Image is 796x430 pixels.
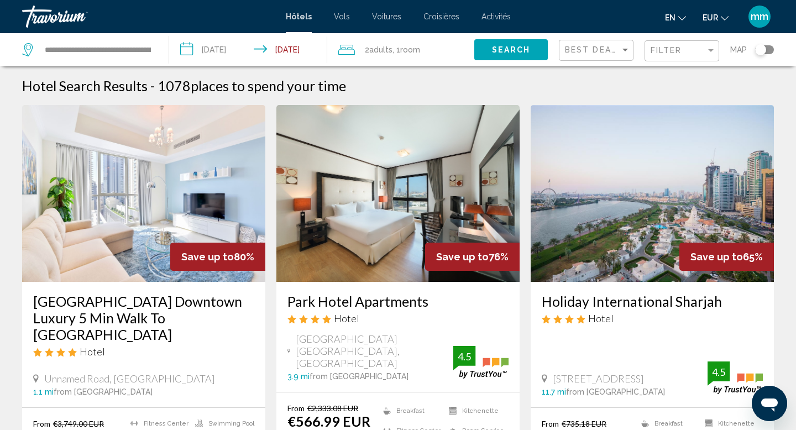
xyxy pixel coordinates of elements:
a: Park Hotel Apartments [287,293,509,310]
div: 4 star Hotel [287,312,509,324]
div: 4.5 [453,350,475,363]
img: Hotel image [531,105,774,282]
span: Map [730,42,747,57]
div: 80% [170,243,265,271]
button: Changer de langue [665,9,686,25]
span: places to spend your time [191,77,346,94]
a: Hôtels [286,12,312,21]
font: EUR [703,13,718,22]
img: trustyou-badge.svg [708,361,763,394]
div: 4 star Hotel [33,345,254,358]
a: Travorium [22,6,275,28]
iframe: Bouton de lancement de la fenêtre de messagerie [752,386,787,421]
button: Check-in date: Aug 30, 2025 Check-out date: Sep 6, 2025 [169,33,327,66]
span: , 1 [392,42,420,57]
button: Toggle map [747,45,774,55]
a: Holiday International Sharjah [542,293,763,310]
li: Swimming Pool [190,419,254,428]
span: from [GEOGRAPHIC_DATA] [566,387,665,396]
span: Search [492,46,531,55]
a: Croisières [423,12,459,21]
span: Filter [651,46,682,55]
span: From [287,403,305,413]
ins: €566.99 EUR [287,413,370,429]
a: [GEOGRAPHIC_DATA] Downtown Luxury 5 Min Walk To [GEOGRAPHIC_DATA] [33,293,254,343]
span: Best Deals [565,45,623,54]
button: Filter [645,40,719,62]
li: Kitchenette [443,403,509,418]
span: 3.9 mi [287,372,310,381]
a: Activités [481,12,511,21]
span: Save up to [690,251,743,263]
del: €3,749.00 EUR [53,419,104,428]
li: Kitchenette [699,419,763,428]
div: 65% [679,243,774,271]
span: 2 [365,42,392,57]
font: mm [751,11,768,22]
span: Adults [369,45,392,54]
h2: 1078 [158,77,346,94]
li: Breakfast [636,419,699,428]
button: Menu utilisateur [745,5,774,28]
span: Unnamed Road, [GEOGRAPHIC_DATA] [44,373,215,385]
button: Travelers: 2 adults, 0 children [327,33,474,66]
span: Room [400,45,420,54]
del: €735.18 EUR [562,419,606,428]
span: Save up to [436,251,489,263]
img: trustyou-badge.svg [453,346,509,379]
img: Hotel image [276,105,520,282]
button: Changer de devise [703,9,729,25]
span: - [150,77,155,94]
span: [STREET_ADDRESS] [553,373,644,385]
span: 1.1 mi [33,387,54,396]
span: From [33,419,50,428]
span: Hotel [588,312,614,324]
div: 76% [425,243,520,271]
img: Hotel image [22,105,265,282]
li: Fitness Center [125,419,190,428]
span: 11.7 mi [542,387,566,396]
h1: Hotel Search Results [22,77,148,94]
span: from [GEOGRAPHIC_DATA] [310,372,409,381]
li: Breakfast [378,403,443,418]
div: 4.5 [708,365,730,379]
span: from [GEOGRAPHIC_DATA] [54,387,153,396]
span: Hotel [334,312,359,324]
div: 4 star Hotel [542,312,763,324]
span: From [542,419,559,428]
span: [GEOGRAPHIC_DATA] [GEOGRAPHIC_DATA], [GEOGRAPHIC_DATA] [296,333,453,369]
button: Search [474,39,548,60]
mat-select: Sort by [565,46,630,55]
a: Voitures [372,12,401,21]
font: en [665,13,675,22]
span: Hotel [80,345,105,358]
a: Vols [334,12,350,21]
del: €2,333.08 EUR [307,403,358,413]
span: Save up to [181,251,234,263]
